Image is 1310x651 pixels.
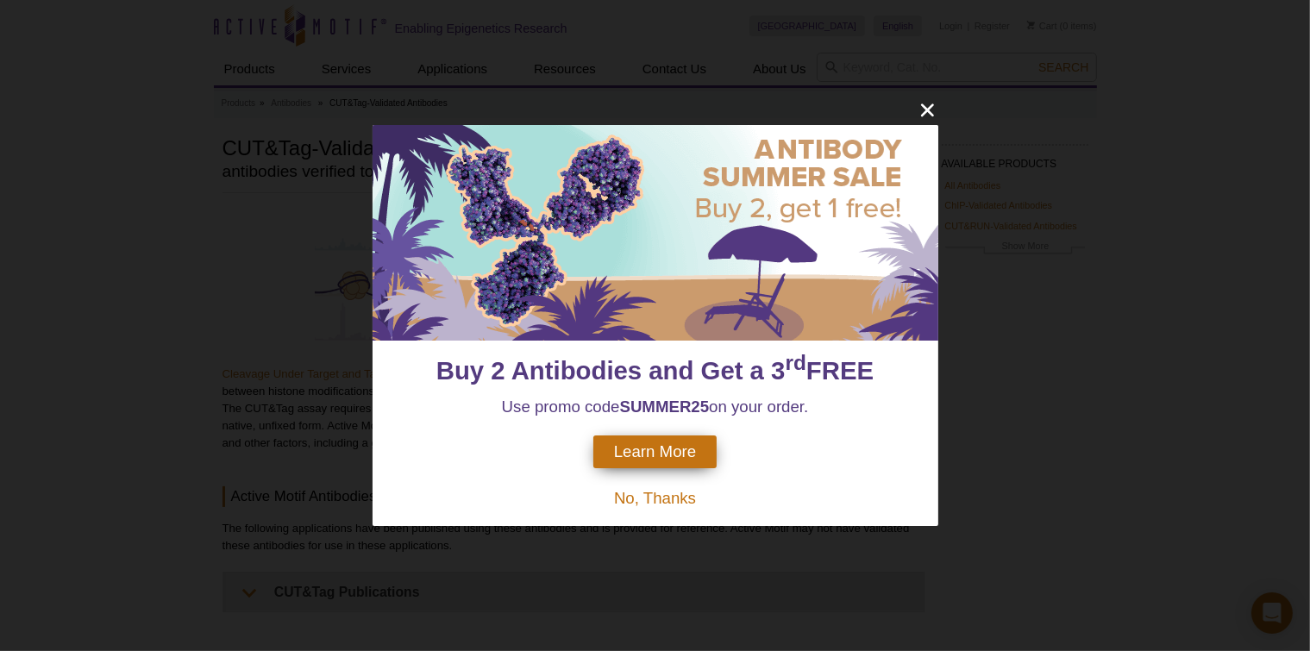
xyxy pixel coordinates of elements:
[502,397,809,416] span: Use promo code on your order.
[786,352,806,375] sup: rd
[614,442,696,461] span: Learn More
[620,397,710,416] strong: SUMMER25
[436,356,874,385] span: Buy 2 Antibodies and Get a 3 FREE
[614,489,696,507] span: No, Thanks
[917,99,938,121] button: close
